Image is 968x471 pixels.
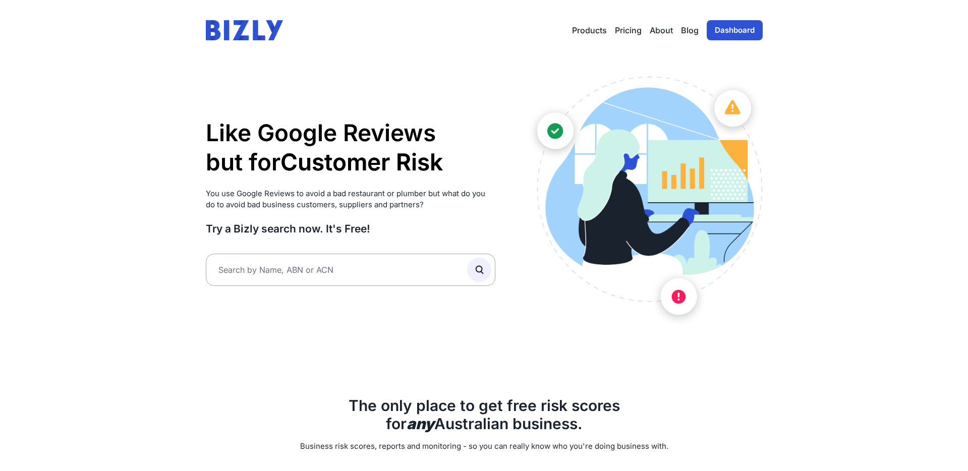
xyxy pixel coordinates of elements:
[280,148,443,177] li: Customer Risk
[572,24,607,36] button: Products
[206,119,496,176] h1: Like Google Reviews but for
[681,24,699,36] a: Blog
[206,222,496,236] h3: Try a Bizly search now. It's Free!
[206,441,763,452] p: Business risk scores, reports and monitoring - so you can really know who you're doing business w...
[707,20,763,40] a: Dashboard
[615,24,642,36] a: Pricing
[206,396,763,433] h2: The only place to get free risk scores for Australian business.
[280,176,443,206] li: Supplier Risk
[206,188,496,211] p: You use Google Reviews to avoid a bad restaurant or plumber but what do you do to avoid bad busin...
[650,24,673,36] a: About
[407,415,434,433] b: any
[206,254,496,286] input: Search by Name, ABN or ACN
